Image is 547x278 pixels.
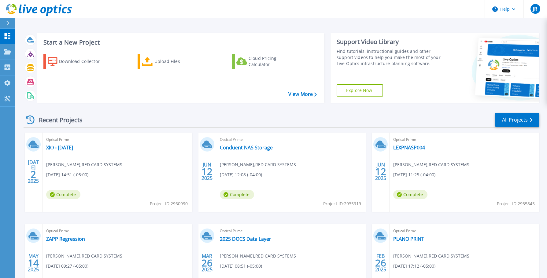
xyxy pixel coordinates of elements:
[43,39,316,46] h3: Start a New Project
[46,136,189,143] span: Optical Prime
[46,190,80,199] span: Complete
[220,236,271,242] a: 2025 DOCS Data Layer
[249,55,298,68] div: Cloud Pricing Calculator
[393,161,469,168] span: [PERSON_NAME] , RED CARD SYSTEMS
[46,228,189,234] span: Optical Prime
[375,260,386,265] span: 26
[43,54,112,69] a: Download Collector
[46,144,73,151] a: XIO - [DATE]
[375,160,386,183] div: JUN 2025
[533,6,537,11] span: JR
[201,160,213,183] div: JUN 2025
[24,112,91,127] div: Recent Projects
[375,252,386,274] div: FEB 2025
[375,169,386,174] span: 12
[28,260,39,265] span: 14
[220,263,262,269] span: [DATE] 08:51 (-05:00)
[393,263,435,269] span: [DATE] 17:12 (-05:00)
[337,84,383,97] a: Explore Now!
[393,144,425,151] a: LEXPNASP004
[393,253,469,259] span: [PERSON_NAME] , RED CARD SYSTEMS
[220,161,296,168] span: [PERSON_NAME] , RED CARD SYSTEMS
[220,253,296,259] span: [PERSON_NAME] , RED CARD SYSTEMS
[138,54,206,69] a: Upload Files
[393,236,424,242] a: PLANO PRINT
[46,236,85,242] a: ZAPP Regression
[337,48,443,67] div: Find tutorials, instructional guides and other support videos to help you make the most of your L...
[232,54,300,69] a: Cloud Pricing Calculator
[497,200,535,207] span: Project ID: 2935845
[28,252,39,274] div: MAY 2025
[337,38,443,46] div: Support Video Library
[46,263,88,269] span: [DATE] 09:27 (-05:00)
[288,91,317,97] a: View More
[393,171,435,178] span: [DATE] 11:25 (-04:00)
[46,161,122,168] span: [PERSON_NAME] , RED CARD SYSTEMS
[46,253,122,259] span: [PERSON_NAME] , RED CARD SYSTEMS
[220,190,254,199] span: Complete
[28,160,39,183] div: [DATE] 2025
[201,169,213,174] span: 12
[154,55,203,68] div: Upload Files
[31,172,36,177] span: 2
[201,260,213,265] span: 26
[201,252,213,274] div: MAR 2025
[393,228,536,234] span: Optical Prime
[220,228,362,234] span: Optical Prime
[220,144,273,151] a: Conduent NAS Storage
[220,136,362,143] span: Optical Prime
[393,190,427,199] span: Complete
[323,200,361,207] span: Project ID: 2935919
[220,171,262,178] span: [DATE] 12:08 (-04:00)
[46,171,88,178] span: [DATE] 14:51 (-05:00)
[495,113,539,127] a: All Projects
[150,200,188,207] span: Project ID: 2960990
[59,55,108,68] div: Download Collector
[393,136,536,143] span: Optical Prime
